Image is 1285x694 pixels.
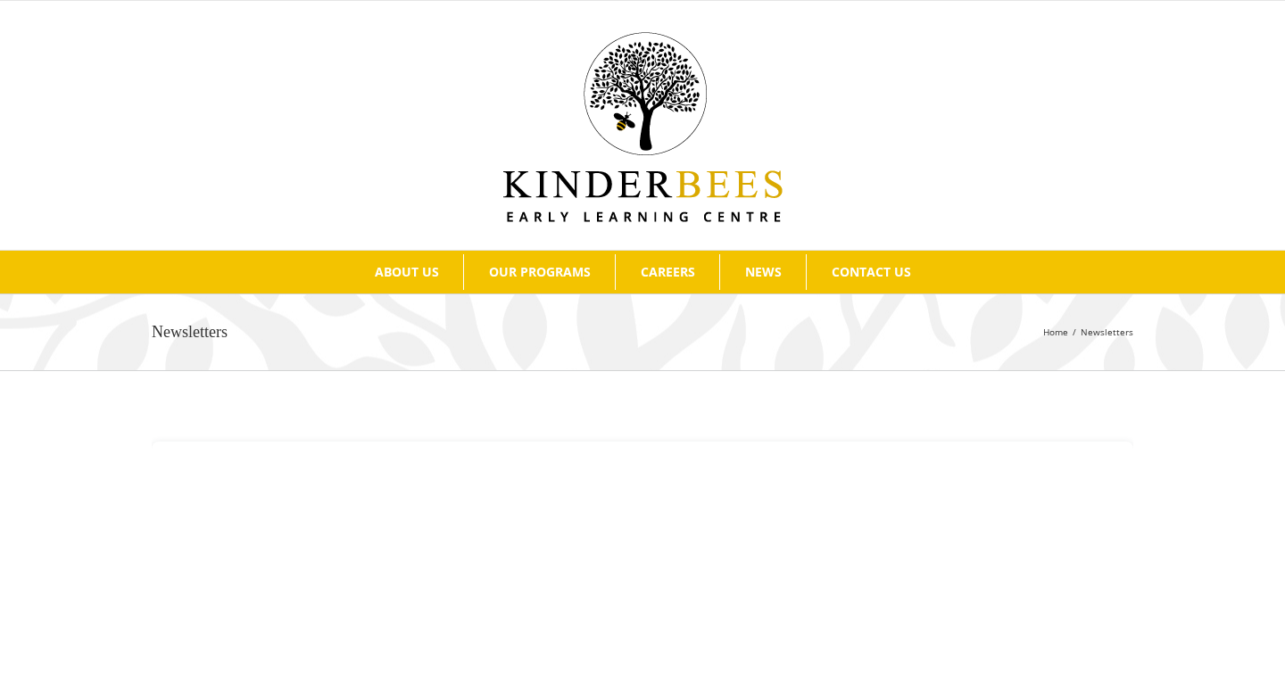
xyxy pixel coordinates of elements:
[152,323,228,342] h1: Newsletters
[375,266,439,278] span: ABOUT US
[1081,326,1133,338] span: Newsletters
[832,266,911,278] span: CONTACT US
[464,254,615,290] a: OUR PROGRAMS
[807,254,935,290] a: CONTACT US
[350,254,463,290] a: ABOUT US
[745,266,782,278] span: NEWS
[1043,326,1068,338] a: Home
[616,254,719,290] a: CAREERS
[720,254,806,290] a: NEWS
[503,32,783,222] img: Kinder Bees Logo
[27,251,1258,293] nav: Main Menu
[489,266,591,278] span: OUR PROGRAMS
[1043,326,1133,339] nav: Breadcrumb
[641,266,695,278] span: CAREERS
